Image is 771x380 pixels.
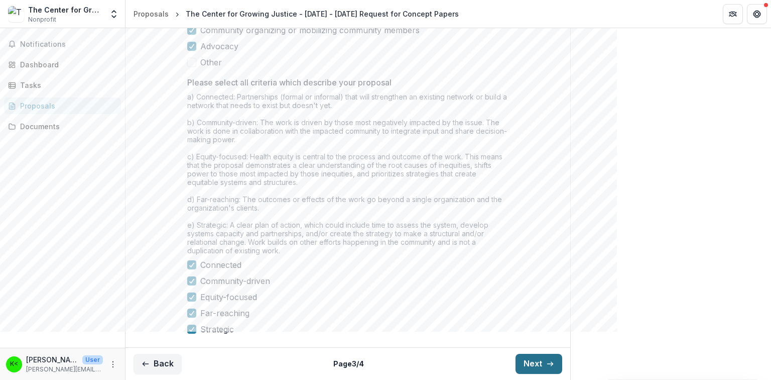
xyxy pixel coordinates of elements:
div: Documents [20,121,113,132]
button: Notifications [4,36,121,52]
img: The Center for Growing Justice [8,6,24,22]
p: [PERSON_NAME][EMAIL_ADDRESS][DOMAIN_NAME] [26,365,103,374]
div: Keith Rose <keith@growjustice.org> [10,361,18,367]
button: Back [134,354,182,374]
p: [PERSON_NAME] <[PERSON_NAME][EMAIL_ADDRESS][DOMAIN_NAME]> [26,354,78,365]
button: Get Help [747,4,767,24]
span: Connected [200,259,241,271]
nav: breadcrumb [130,7,463,21]
div: a) Connected: Partnerships (formal or informal) that will strengthen an existing network or build... [187,92,508,259]
div: Dashboard [20,59,113,70]
span: Nonprofit [28,15,56,24]
span: Advocacy [200,40,238,52]
p: User [82,355,103,364]
a: Documents [4,118,121,135]
p: Page 3 / 4 [333,358,364,369]
button: Partners [723,4,743,24]
a: Proposals [130,7,173,21]
div: Tasks [20,80,113,90]
button: Open entity switcher [107,4,121,24]
a: Tasks [4,77,121,93]
a: Proposals [4,98,121,114]
span: Equity-focused [200,291,257,303]
button: Next [516,354,562,374]
span: Community-driven [200,275,270,287]
div: The Center for Growing Justice [28,5,103,15]
a: Dashboard [4,56,121,73]
span: Strategic [200,323,234,335]
span: Notifications [20,40,117,49]
div: Proposals [134,9,169,19]
span: Community organizing or mobilizing community members [200,24,420,36]
div: The Center for Growing Justice - [DATE] - [DATE] Request for Concept Papers [186,9,459,19]
span: Other [200,56,222,68]
span: Far-reaching [200,307,249,319]
div: Proposals [20,101,113,111]
p: Please select all criteria which describe your proposal [187,76,392,88]
button: More [107,358,119,370]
